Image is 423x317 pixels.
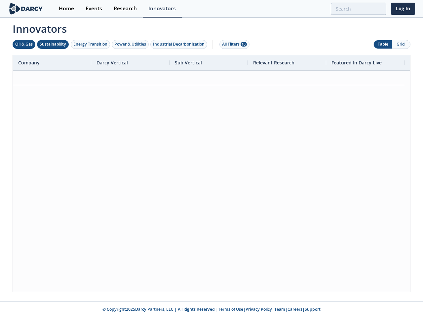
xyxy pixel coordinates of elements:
[241,42,247,47] span: 10
[274,306,285,312] a: Team
[219,40,250,49] button: All Filters 10
[112,40,149,49] button: Power & Utilities
[331,59,382,66] span: Featured In Darcy Live
[222,41,247,47] div: All Filters
[59,6,74,11] div: Home
[253,59,294,66] span: Relevant Research
[114,6,137,11] div: Research
[305,306,321,312] a: Support
[153,41,205,47] div: Industrial Decarbonization
[96,59,128,66] span: Darcy Vertical
[9,306,414,312] p: © Copyright 2025 Darcy Partners, LLC | All Rights Reserved | | | | |
[8,18,415,36] span: Innovators
[114,41,146,47] div: Power & Utilities
[15,41,33,47] div: Oil & Gas
[71,40,110,49] button: Energy Transition
[392,40,410,49] button: Grid
[8,3,44,15] img: logo-wide.svg
[148,6,176,11] div: Innovators
[18,59,40,66] span: Company
[331,3,386,15] input: Advanced Search
[288,306,302,312] a: Careers
[391,3,415,15] a: Log In
[13,40,35,49] button: Oil & Gas
[37,40,69,49] button: Sustainability
[374,40,392,49] button: Table
[150,40,207,49] button: Industrial Decarbonization
[246,306,272,312] a: Privacy Policy
[86,6,102,11] div: Events
[40,41,66,47] div: Sustainability
[218,306,243,312] a: Terms of Use
[175,59,202,66] span: Sub Vertical
[73,41,107,47] div: Energy Transition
